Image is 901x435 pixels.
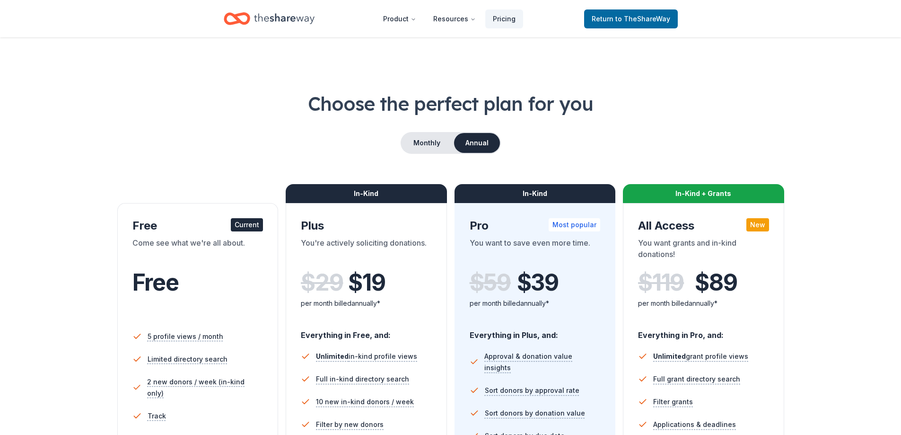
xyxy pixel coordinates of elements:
[147,376,263,399] span: 2 new donors / week (in-kind only)
[653,352,748,360] span: grant profile views
[132,237,263,264] div: Come see what we're all about.
[348,269,385,296] span: $ 19
[316,419,384,430] span: Filter by new donors
[517,269,559,296] span: $ 39
[316,352,417,360] span: in-kind profile views
[746,218,769,231] div: New
[592,13,670,25] span: Return
[653,352,686,360] span: Unlimited
[638,321,769,341] div: Everything in Pro, and:
[549,218,600,231] div: Most popular
[301,237,432,264] div: You're actively soliciting donations.
[470,298,601,309] div: per month billed annually*
[485,385,579,396] span: Sort donors by approval rate
[301,321,432,341] div: Everything in Free, and:
[485,9,523,28] a: Pricing
[623,184,784,203] div: In-Kind + Grants
[455,184,616,203] div: In-Kind
[316,396,414,408] span: 10 new in-kind donors / week
[695,269,737,296] span: $ 89
[584,9,678,28] a: Returnto TheShareWay
[470,218,601,233] div: Pro
[653,419,736,430] span: Applications & deadlines
[470,321,601,341] div: Everything in Plus, and:
[402,133,452,153] button: Monthly
[376,9,424,28] button: Product
[615,15,670,23] span: to TheShareWay
[653,373,740,385] span: Full grant directory search
[638,218,769,233] div: All Access
[376,8,523,30] nav: Main
[485,408,585,419] span: Sort donors by donation value
[286,184,447,203] div: In-Kind
[653,396,693,408] span: Filter grants
[148,410,166,422] span: Track
[316,352,349,360] span: Unlimited
[301,298,432,309] div: per month billed annually*
[148,354,227,365] span: Limited directory search
[316,373,409,385] span: Full in-kind directory search
[148,331,223,342] span: 5 profile views / month
[426,9,483,28] button: Resources
[38,90,863,117] h1: Choose the perfect plan for you
[638,298,769,309] div: per month billed annually*
[470,237,601,264] div: You want to save even more time.
[301,218,432,233] div: Plus
[454,133,500,153] button: Annual
[132,218,263,233] div: Free
[224,8,315,30] a: Home
[132,268,179,296] span: Free
[484,351,600,373] span: Approval & donation value insights
[231,218,263,231] div: Current
[638,237,769,264] div: You want grants and in-kind donations!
